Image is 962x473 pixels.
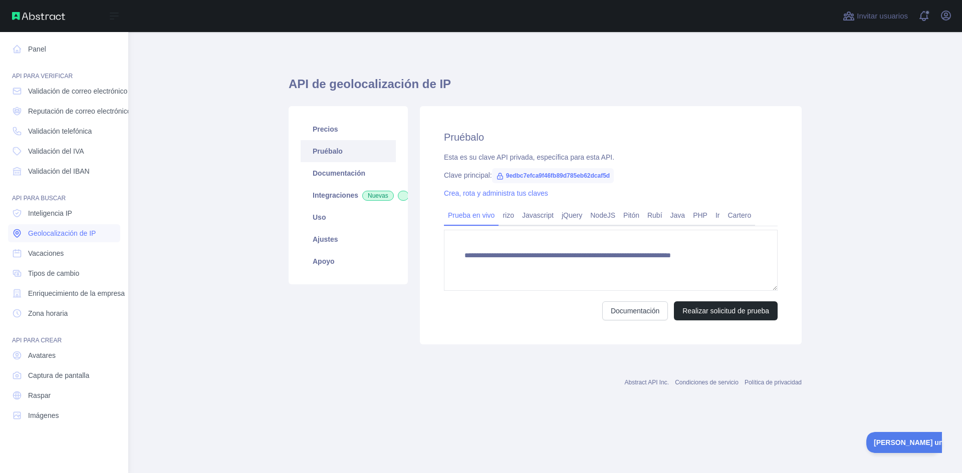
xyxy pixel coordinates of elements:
[728,211,751,219] font: Cartero
[8,204,120,222] a: Inteligencia IP
[448,211,495,219] font: Prueba en vivo
[301,140,396,162] a: Pruébalo
[313,213,326,221] font: Uso
[562,211,582,219] font: jQuery
[623,211,639,219] font: Pitón
[715,211,720,219] font: Ir
[693,211,707,219] font: PHP
[8,7,113,15] font: [PERSON_NAME] una pregunta
[8,304,120,322] a: Zona horaria
[313,125,338,133] font: Precios
[289,77,451,91] font: API de geolocalización de IP
[8,82,120,100] a: Validación de correo electrónico
[841,8,910,24] button: Invitar usuarios
[28,127,92,135] font: Validación telefónica
[313,147,343,155] font: Pruébalo
[301,228,396,250] a: Ajustes
[301,184,396,206] a: IntegracionesNuevas
[28,167,90,175] font: Validación del IBAN
[674,301,778,320] button: Realizar solicitud de prueba
[313,191,358,199] font: Integraciones
[444,132,484,143] font: Pruébalo
[590,211,615,219] font: NodeJS
[670,211,685,219] font: Java
[8,244,120,262] a: Vacaciones
[8,264,120,282] a: Tipos de cambio
[444,171,492,179] font: Clave principal:
[12,195,66,202] font: API PARA BUSCAR
[313,169,365,177] font: Documentación
[28,249,64,257] font: Vacaciones
[28,209,72,217] font: Inteligencia IP
[12,73,73,80] font: API PARA VERIFICAR
[8,386,120,404] a: Raspar
[444,153,614,161] font: Esta es su clave API privada, específica para esta API.
[624,379,669,386] a: Abstract API Inc.
[28,147,84,155] font: Validación del IVA
[28,229,96,237] font: Geolocalización de IP
[12,337,62,344] font: API PARA CREAR
[28,87,127,95] font: Validación de correo electrónico
[506,172,610,179] font: 9edbc7efca9f46fb89d785eb62dcaf5d
[28,411,59,419] font: Imágenes
[745,379,802,386] a: Política de privacidad
[28,371,89,379] font: Captura de pantalla
[647,211,662,219] font: Rubí
[301,206,396,228] a: Uso
[8,406,120,424] a: Imágenes
[28,309,68,317] font: Zona horaria
[522,211,554,219] font: Javascript
[28,269,79,277] font: Tipos de cambio
[368,192,388,199] font: Nuevas
[301,250,396,272] a: Apoyo
[8,102,120,120] a: Reputación de correo electrónico
[28,351,56,359] font: Avatares
[8,142,120,160] a: Validación del IVA
[675,379,739,386] a: Condiciones de servicio
[28,107,131,115] font: Reputación de correo electrónico
[28,45,46,53] font: Panel
[611,307,659,315] font: Documentación
[12,12,65,20] img: API abstracta
[313,257,335,265] font: Apoyo
[503,211,514,219] font: rizo
[8,122,120,140] a: Validación telefónica
[301,162,396,184] a: Documentación
[866,432,942,453] iframe: Activar/desactivar soporte al cliente
[682,307,769,315] font: Realizar solicitud de prueba
[857,12,908,20] font: Invitar usuarios
[8,224,120,242] a: Geolocalización de IP
[8,366,120,384] a: Captura de pantalla
[301,118,396,140] a: Precios
[28,289,125,297] font: Enriquecimiento de la empresa
[8,346,120,364] a: Avatares
[602,301,668,320] a: Documentación
[8,284,120,302] a: Enriquecimiento de la empresa
[444,189,548,197] a: Crea, rota y administra tus claves
[28,391,51,399] font: Raspar
[8,162,120,180] a: Validación del IBAN
[8,40,120,58] a: Panel
[313,235,338,243] font: Ajustes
